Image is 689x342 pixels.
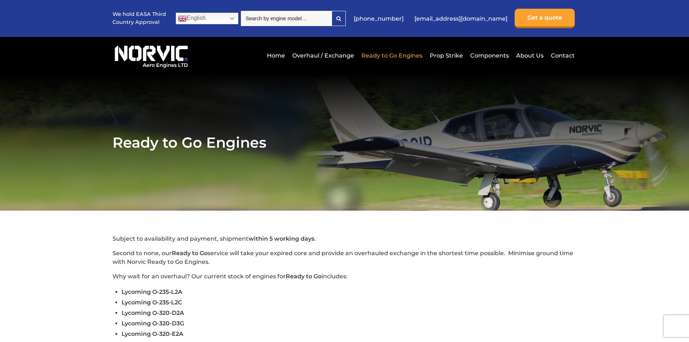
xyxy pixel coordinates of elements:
strong: Ready to Go [286,273,322,280]
a: Contact [549,47,575,64]
span: Lycoming O-235-L2A [122,288,182,295]
a: [EMAIL_ADDRESS][DOMAIN_NAME] [411,10,511,28]
a: Home [265,47,287,64]
span: Lycoming O-320-D3G [122,320,184,327]
a: Overhaul / Exchange [290,47,356,64]
input: Search by engine model… [241,11,332,26]
a: [PHONE_NUMBER] [350,10,407,28]
strong: Ready to Go [172,250,208,257]
img: Norvic Aero Engines logo [112,42,190,68]
p: Why wait for an overhaul? Our current stock of engines for includes: [112,272,577,281]
p: We hold EASA Third Country Approval [112,10,167,26]
span: Lycoming O-320-D2A [122,309,184,316]
span: Lycoming O-320-E2A [122,330,183,337]
a: About Us [514,47,545,64]
a: Prop Strike [428,47,465,64]
p: Subject to availability and payment, shipment . [112,235,577,243]
h1: Ready to Go Engines [112,134,577,151]
p: Second to none, our service will take your expired core and provide an overhauled exchange in the... [112,249,577,266]
a: Components [468,47,511,64]
a: Ready to Go Engines [360,47,424,64]
a: Get a quote [515,9,575,28]
strong: within 5 working days [248,235,314,242]
a: English [176,13,238,24]
span: Lycoming O-235-L2C [122,299,182,306]
img: en [178,14,187,23]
